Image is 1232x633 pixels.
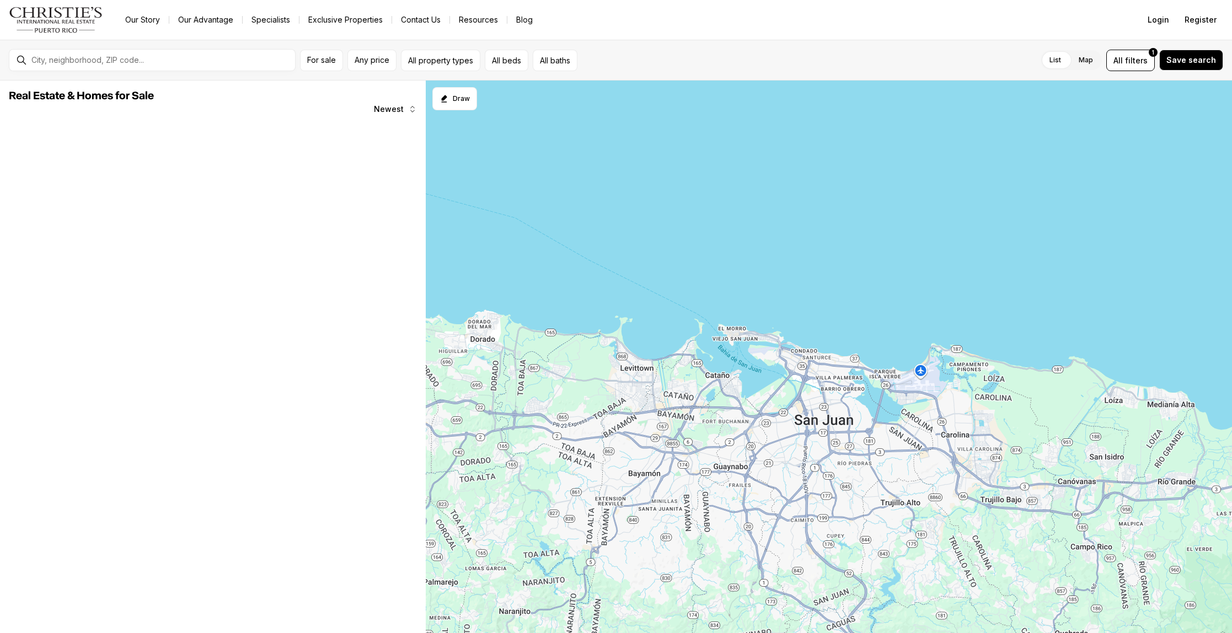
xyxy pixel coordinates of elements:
[392,12,449,28] button: Contact Us
[450,12,507,28] a: Resources
[1185,15,1217,24] span: Register
[347,50,397,71] button: Any price
[9,90,154,101] span: Real Estate & Homes for Sale
[243,12,299,28] a: Specialists
[1041,50,1070,70] label: List
[374,105,404,114] span: Newest
[9,7,103,33] img: logo
[485,50,528,71] button: All beds
[533,50,577,71] button: All baths
[1125,55,1148,66] span: filters
[507,12,542,28] a: Blog
[1106,50,1155,71] button: Allfilters1
[355,56,389,65] span: Any price
[1141,9,1176,31] button: Login
[432,87,477,110] button: Start drawing
[116,12,169,28] a: Our Story
[307,56,336,65] span: For sale
[169,12,242,28] a: Our Advantage
[1070,50,1102,70] label: Map
[401,50,480,71] button: All property types
[1152,48,1154,57] span: 1
[1148,15,1169,24] span: Login
[1159,50,1223,71] button: Save search
[1113,55,1123,66] span: All
[1166,56,1216,65] span: Save search
[1178,9,1223,31] button: Register
[299,12,392,28] a: Exclusive Properties
[300,50,343,71] button: For sale
[367,98,424,120] button: Newest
